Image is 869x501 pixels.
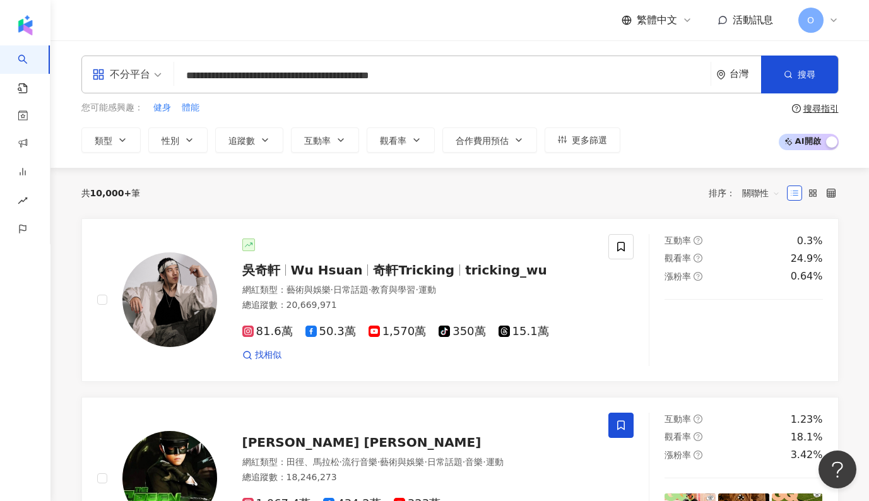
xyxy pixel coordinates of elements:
span: 吳奇軒 [242,262,280,278]
span: 日常話題 [333,285,369,295]
span: 更多篩選 [572,135,607,145]
span: 搜尋 [798,69,815,80]
div: 網紅類型 ： [242,456,594,469]
span: · [340,457,342,467]
span: O [807,13,814,27]
span: 日常話題 [427,457,463,467]
span: 藝術與娛樂 [380,457,424,467]
button: 類型 [81,127,141,153]
span: 繁體中文 [637,13,677,27]
span: environment [716,70,726,80]
span: 流行音樂 [342,457,377,467]
span: 15.1萬 [499,325,549,338]
div: 不分平台 [92,64,150,85]
span: 漲粉率 [665,450,691,460]
span: question-circle [694,236,702,245]
img: KOL Avatar [122,252,217,347]
span: 運動 [486,457,504,467]
img: logo icon [15,15,35,35]
span: 您可能感興趣： [81,102,143,114]
span: Wu Hsuan [291,262,363,278]
span: 10,000+ [90,188,132,198]
button: 觀看率 [367,127,435,153]
span: 音樂 [465,457,483,467]
span: 50.3萬 [305,325,356,338]
span: tricking_wu [465,262,547,278]
div: 網紅類型 ： [242,284,594,297]
div: 18.1% [791,430,823,444]
span: [PERSON_NAME] [PERSON_NAME] [242,435,482,450]
span: 追蹤數 [228,136,255,146]
img: post-image [772,315,823,366]
span: 藝術與娛樂 [287,285,331,295]
div: 1.23% [791,413,823,427]
span: 田徑、馬拉松 [287,457,340,467]
button: 互動率 [291,127,359,153]
span: · [331,285,333,295]
span: question-circle [694,272,702,281]
div: 0.64% [791,269,823,283]
span: 關聯性 [742,183,780,203]
span: 350萬 [439,325,485,338]
span: · [424,457,427,467]
button: 追蹤數 [215,127,283,153]
div: 總追蹤數 ： 20,669,971 [242,299,594,312]
div: 0.3% [797,234,823,248]
div: 台灣 [730,69,761,80]
img: post-image [665,315,716,366]
a: KOL Avatar吳奇軒Wu Hsuan奇軒Trickingtricking_wu網紅類型：藝術與娛樂·日常話題·教育與學習·運動總追蹤數：20,669,97181.6萬50.3萬1,570萬... [81,218,839,382]
button: 合作費用預估 [442,127,537,153]
span: question-circle [694,254,702,262]
span: · [463,457,465,467]
button: 更多篩選 [545,127,620,153]
span: 類型 [95,136,112,146]
button: 健身 [153,101,172,115]
span: question-circle [792,104,801,113]
span: · [483,457,485,467]
span: rise [18,188,28,216]
span: 互動率 [665,235,691,245]
span: question-circle [694,451,702,459]
span: 教育與學習 [371,285,415,295]
span: 互動率 [665,414,691,424]
span: 體能 [182,102,199,114]
span: 奇軒Tricking [373,262,454,278]
span: question-circle [694,415,702,423]
img: post-image [718,315,769,366]
span: 活動訊息 [733,14,773,26]
span: 互動率 [304,136,331,146]
div: 總追蹤數 ： 18,246,273 [242,471,594,484]
span: appstore [92,68,105,81]
div: 共 筆 [81,188,141,198]
span: 性別 [162,136,179,146]
span: 運動 [418,285,436,295]
span: 健身 [153,102,171,114]
span: 1,570萬 [369,325,427,338]
span: 觀看率 [665,253,691,263]
iframe: Help Scout Beacon - Open [819,451,856,488]
span: 找相似 [255,349,281,362]
div: 24.9% [791,252,823,266]
span: 觀看率 [665,432,691,442]
span: 81.6萬 [242,325,293,338]
button: 體能 [181,101,200,115]
span: 漲粉率 [665,271,691,281]
span: · [369,285,371,295]
span: · [377,457,380,467]
div: 3.42% [791,448,823,462]
a: 找相似 [242,349,281,362]
button: 搜尋 [761,56,838,93]
span: · [415,285,418,295]
button: 性別 [148,127,208,153]
span: question-circle [694,432,702,441]
a: search [18,45,43,95]
span: 合作費用預估 [456,136,509,146]
div: 排序： [709,183,787,203]
div: 搜尋指引 [803,103,839,114]
span: 觀看率 [380,136,406,146]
